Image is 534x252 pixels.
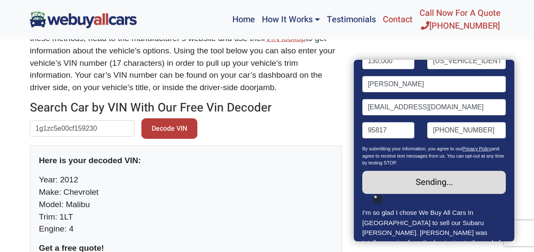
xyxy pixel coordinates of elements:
p: By submitting your information, you agree to our and agree to receive text messages from us. You ... [362,145,506,171]
a: Call Now For A Quote[PHONE_NUMBER] [416,3,504,36]
span: to get information about the vehicle’s options. Using the tool below you can also enter your vehi... [30,34,335,92]
h3: Search Car by VIN With Our Free Vin Decoder [30,101,342,115]
input: Phone [428,122,506,138]
input: Email [362,99,506,115]
a: Privacy Policy [462,146,491,151]
input: Name [362,76,506,92]
a: VIN lookup [266,34,306,43]
input: VIN (optional) [428,53,506,69]
strong: Here is your decoded VIN: [39,156,141,165]
a: Testimonials [323,3,379,36]
a: Contact [379,3,416,36]
p: Year: 2012 Make: Chevrolet Model: Malibu Trim: 1LT Engine: 4 [39,174,333,235]
input: Zip code [362,122,415,138]
a: How It Works [258,3,323,36]
img: We Buy All Cars in NJ logo [30,11,137,28]
button: Decode VIN [141,118,197,139]
a: Home [229,3,258,36]
input: Sending... [362,171,506,194]
input: Mileage [362,53,415,69]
